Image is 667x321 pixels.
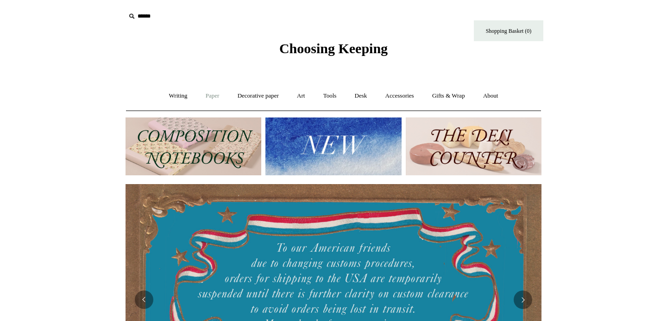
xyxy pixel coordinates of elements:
img: New.jpg__PID:f73bdf93-380a-4a35-bcfe-7823039498e1 [265,117,401,175]
span: Choosing Keeping [279,41,388,56]
button: Next [514,290,532,309]
a: Paper [197,84,228,108]
a: Writing [161,84,196,108]
a: Gifts & Wrap [424,84,473,108]
img: 202302 Composition ledgers.jpg__PID:69722ee6-fa44-49dd-a067-31375e5d54ec [126,117,261,175]
a: Decorative paper [229,84,287,108]
a: Tools [315,84,345,108]
a: Shopping Basket (0) [474,20,543,41]
a: About [475,84,507,108]
button: Previous [135,290,153,309]
a: Accessories [377,84,422,108]
a: Art [289,84,313,108]
img: The Deli Counter [406,117,541,175]
a: Choosing Keeping [279,48,388,55]
a: Desk [346,84,376,108]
